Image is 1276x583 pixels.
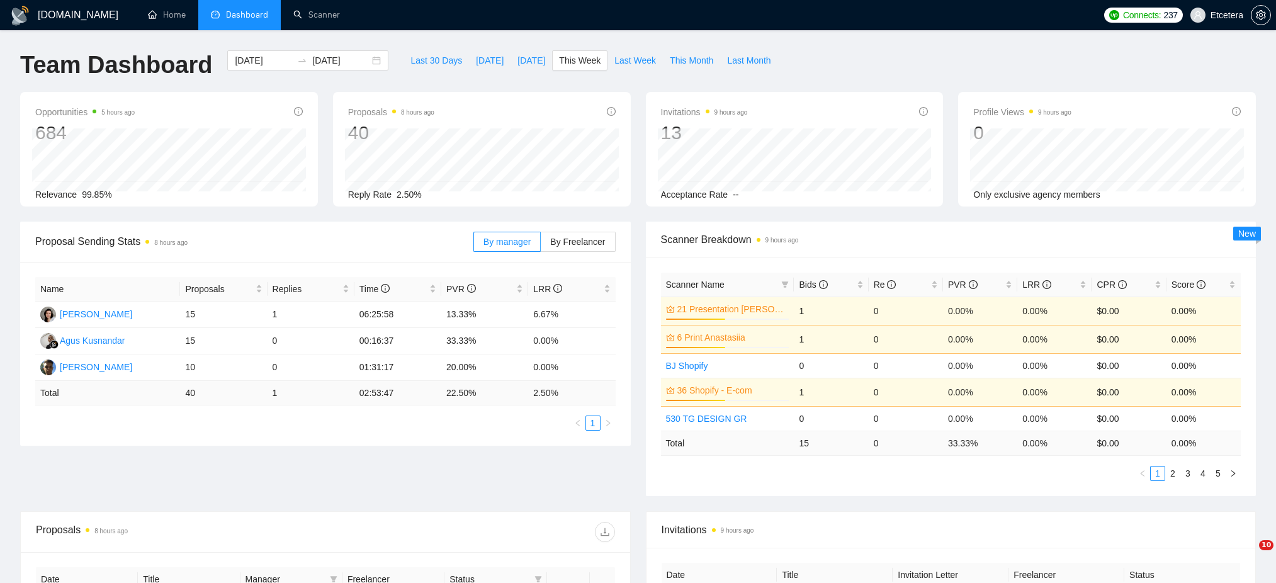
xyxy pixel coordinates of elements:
td: 0 [794,406,868,431]
td: $ 0.00 [1092,431,1166,455]
li: 3 [1180,466,1195,481]
span: filter [779,275,791,294]
td: 0.00% [943,378,1017,406]
span: crown [666,305,675,314]
td: 01:31:17 [354,354,441,381]
a: 2 [1166,467,1180,480]
td: 1 [268,381,354,405]
td: 10 [180,354,267,381]
button: [DATE] [469,50,511,71]
time: 5 hours ago [101,109,135,116]
td: 0.00% [943,325,1017,353]
td: $0.00 [1092,406,1166,431]
h1: Team Dashboard [20,50,212,80]
a: setting [1251,10,1271,20]
button: download [595,522,615,542]
button: Last Week [607,50,663,71]
div: 684 [35,121,135,145]
a: searchScanner [293,9,340,20]
input: Start date [235,54,292,67]
time: 8 hours ago [94,528,128,535]
span: info-circle [294,107,303,116]
td: 0.00% [943,353,1017,378]
div: Proposals [36,522,325,542]
span: Replies [273,282,340,296]
img: logo [10,6,30,26]
span: Proposals [185,282,252,296]
img: AK [40,333,56,349]
span: By Freelancer [550,237,605,247]
iframe: Intercom live chat [1233,540,1263,570]
span: dashboard [211,10,220,19]
a: 36 Shopify - E-com [677,383,787,397]
div: 40 [348,121,434,145]
a: AP[PERSON_NAME] [40,361,132,371]
a: 1 [586,416,600,430]
img: gigradar-bm.png [50,340,59,349]
span: Time [359,284,390,294]
span: filter [330,575,337,583]
span: Re [874,280,896,290]
span: info-circle [819,280,828,289]
span: Reply Rate [348,190,392,200]
button: right [601,416,616,431]
span: PVR [446,284,476,294]
a: 4 [1196,467,1210,480]
a: 530 TG DESIGN GR [666,414,747,424]
td: 0.00% [1166,378,1241,406]
button: This Month [663,50,720,71]
span: Proposals [348,105,434,120]
td: 40 [180,381,267,405]
span: filter [534,575,542,583]
td: 00:16:37 [354,328,441,354]
div: Agus Kusnandar [60,334,125,348]
button: This Week [552,50,607,71]
span: PVR [948,280,978,290]
button: setting [1251,5,1271,25]
td: 0 [869,353,943,378]
td: 0.00% [528,328,615,354]
button: Last 30 Days [404,50,469,71]
th: Proposals [180,277,267,302]
span: crown [666,333,675,342]
span: info-circle [1197,280,1205,289]
span: Last Week [614,54,656,67]
td: 0.00 % [1017,431,1092,455]
th: Name [35,277,180,302]
li: Previous Page [1135,466,1150,481]
li: 1 [585,416,601,431]
td: 0.00% [528,354,615,381]
td: 15 [794,431,868,455]
time: 8 hours ago [401,109,434,116]
span: This Month [670,54,713,67]
td: $0.00 [1092,353,1166,378]
span: info-circle [1232,107,1241,116]
span: Scanner Breakdown [661,232,1241,247]
li: 1 [1150,466,1165,481]
a: 3 [1181,467,1195,480]
span: left [1139,470,1146,477]
td: 6.67% [528,302,615,328]
div: 13 [661,121,748,145]
button: [DATE] [511,50,552,71]
span: 99.85% [82,190,111,200]
li: 4 [1195,466,1211,481]
td: 20.00% [441,354,528,381]
td: $0.00 [1092,378,1166,406]
td: 33.33 % [943,431,1017,455]
input: End date [312,54,370,67]
a: 1 [1151,467,1165,480]
a: homeHome [148,9,186,20]
span: LRR [533,284,562,294]
span: CPR [1097,280,1126,290]
time: 8 hours ago [154,239,188,246]
a: AKAgus Kusnandar [40,335,125,345]
td: 0.00% [1017,406,1092,431]
time: 9 hours ago [721,527,754,534]
td: 0.00% [1166,297,1241,325]
td: 13.33% [441,302,528,328]
li: Next Page [1226,466,1241,481]
li: 5 [1211,466,1226,481]
span: Profile Views [973,105,1071,120]
span: Invitations [661,105,748,120]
